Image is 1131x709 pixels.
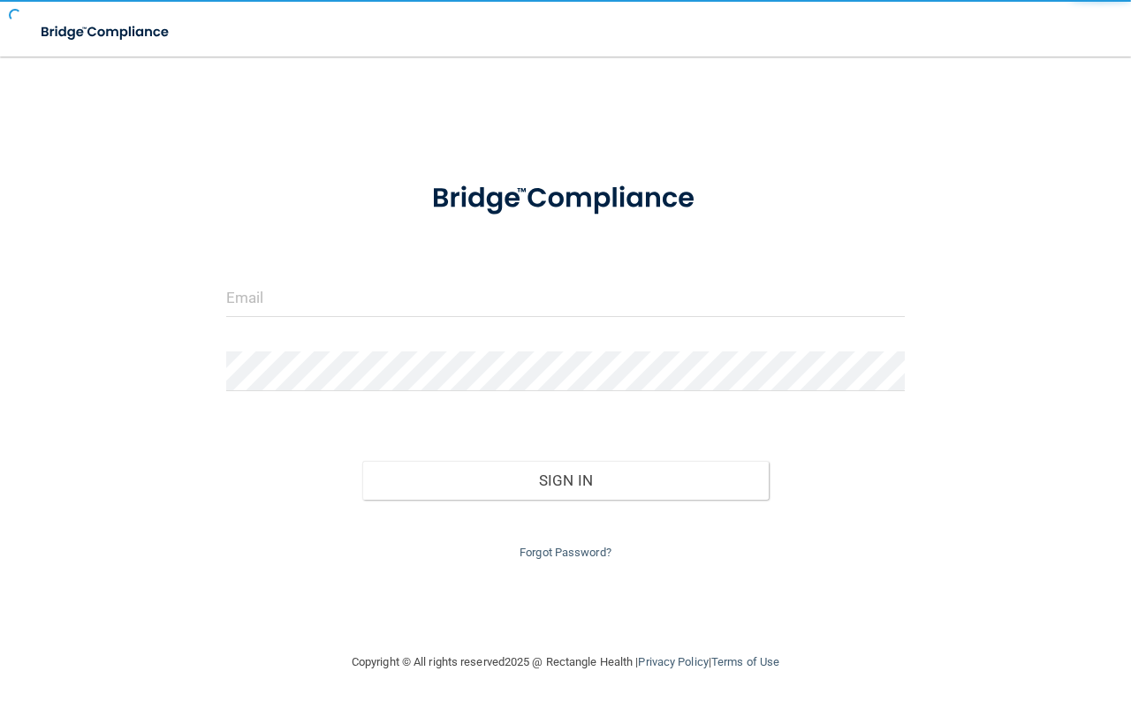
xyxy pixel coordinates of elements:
div: Copyright © All rights reserved 2025 @ Rectangle Health | | [243,634,888,690]
a: Privacy Policy [638,655,708,668]
a: Terms of Use [711,655,779,668]
a: Forgot Password? [520,546,611,559]
img: bridge_compliance_login_screen.278c3ca4.svg [27,14,186,50]
button: Sign In [362,461,770,500]
img: bridge_compliance_login_screen.278c3ca4.svg [403,162,729,235]
input: Email [226,277,905,317]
